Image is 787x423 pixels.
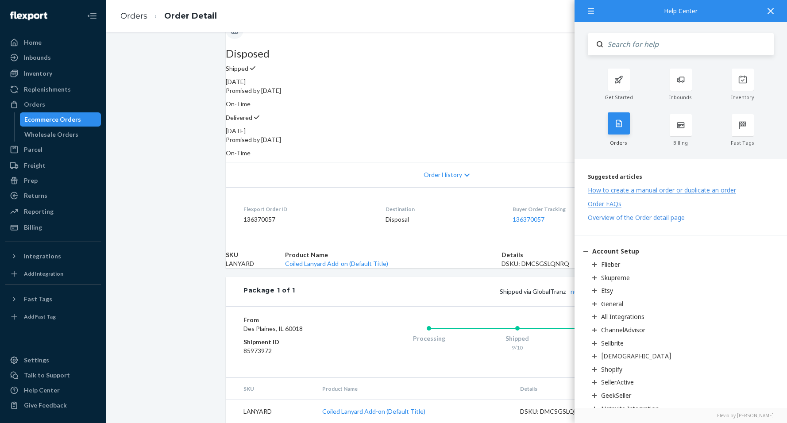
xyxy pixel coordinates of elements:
div: Replenishments [24,85,71,94]
a: Orders [5,97,101,112]
div: Give Feedback [24,401,67,410]
div: 9/10 [473,344,562,351]
div: Add Integration [24,270,63,277]
div: All Integrations [601,312,644,321]
div: Overview of the Order detail page [588,213,685,222]
a: null [571,288,580,295]
span: Shipped via GlobalTranz [500,288,596,295]
a: Reporting [5,204,101,219]
p: Promised by [DATE] [226,86,667,95]
span: Suggested articles [588,173,642,181]
div: Home [24,38,42,47]
span: Des Plaines, IL 60018 [243,325,303,332]
p: On-Time [226,149,667,158]
div: [DATE] [226,77,667,86]
th: SKU [226,250,285,259]
a: Add Integration [5,267,101,281]
div: DSKU: DMCSGSLQNRQ [502,259,644,268]
div: Inbounds [650,94,712,100]
div: Integrations [24,252,61,261]
dt: Flexport Order ID [243,205,371,213]
th: Details [513,378,610,400]
a: Help Center [5,383,101,397]
div: Orders [24,100,45,109]
div: Order FAQs [588,200,621,208]
a: Elevio by [PERSON_NAME] [588,412,774,419]
div: Reporting [24,207,54,216]
div: Talk to Support [24,371,70,380]
dd: 136370057 [243,215,371,224]
div: Fast Tags [24,295,52,304]
div: Sellbrite [601,339,624,347]
div: Orders [588,140,650,146]
div: Delivered [561,334,650,343]
p: Shipped [226,64,667,73]
a: Returns [5,188,101,203]
div: Account Setup [592,247,639,255]
div: How to create a manual order or duplicate an order [588,186,736,194]
button: Integrations [5,249,101,263]
span: Order History [424,170,462,179]
div: Shipped [473,334,562,343]
dt: From [243,315,349,324]
a: Home [5,35,101,50]
div: DSKU: DMCSGSLQNRQ [520,407,603,416]
th: Product Name [285,250,502,259]
h3: Disposed [226,48,667,59]
div: Parcel [24,145,42,154]
div: Etsy [601,286,613,295]
div: Package 1 of 1 [243,286,295,297]
a: 136370057 [513,215,544,223]
div: GeekSeller [601,391,631,400]
div: Ecommerce Orders [24,115,81,124]
div: Netsuite Integration [601,404,659,413]
dd: Disposal [386,215,499,224]
div: Billing [24,223,42,232]
a: Settings [5,353,101,367]
div: Returns [24,191,47,200]
a: Prep [5,173,101,188]
a: Replenishments [5,82,101,96]
div: Help Center [24,386,60,395]
dt: Shipment ID [243,338,349,346]
a: Parcel [5,142,101,157]
div: Processing [385,334,473,343]
div: Freight [24,161,46,170]
a: Inbounds [5,50,101,65]
div: Get Started [588,94,650,100]
div: [DATE] 10pm PDT [561,344,650,351]
a: Billing [5,220,101,235]
div: Shopify [601,365,622,373]
td: LANYARD [226,400,315,423]
p: Promised by [DATE] [226,135,667,144]
div: SellerActive [601,378,634,386]
a: Inventory [5,66,101,81]
div: Inbounds [24,53,51,62]
th: Product Name [315,378,513,400]
div: ChannelAdvisor [601,326,645,334]
p: Delivered [226,113,667,122]
a: Coiled Lanyard Add-on (Default Title) [285,260,388,267]
dt: Buyer Order Tracking [513,205,650,213]
button: Fast Tags [5,292,101,306]
div: 1 SKU 17 Units [295,286,650,297]
div: Billing [650,140,712,146]
div: General [601,300,623,308]
div: [DATE] [226,127,667,135]
div: Fast Tags [712,140,774,146]
a: Talk to Support [5,368,101,382]
div: Flieber [601,260,620,269]
img: Flexport logo [10,12,47,20]
a: Orders [120,11,147,21]
a: Freight [5,158,101,173]
th: Details [502,250,644,259]
button: Close Navigation [83,7,101,25]
div: Inventory [24,69,52,78]
input: Search [603,33,774,55]
th: SKU [226,378,315,400]
div: Prep [24,176,38,185]
a: Add Fast Tag [5,310,101,324]
a: Coiled Lanyard Add-on (Default Title) [322,408,425,415]
div: [DEMOGRAPHIC_DATA] [601,352,671,360]
div: Settings [24,356,49,365]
